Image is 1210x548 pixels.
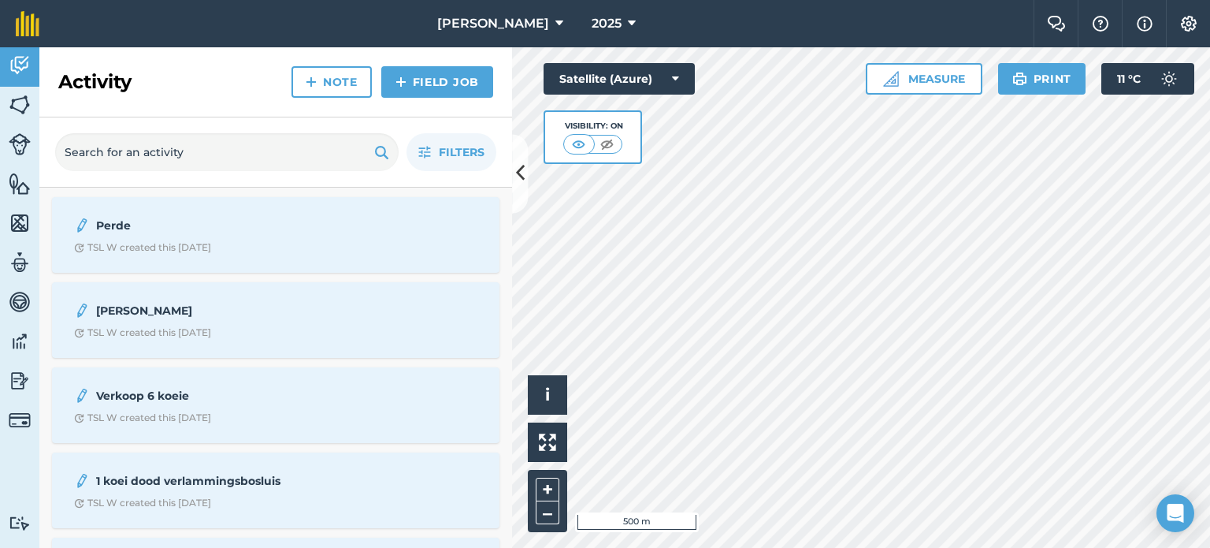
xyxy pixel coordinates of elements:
[96,302,346,319] strong: [PERSON_NAME]
[1012,69,1027,88] img: svg+xml;base64,PHN2ZyB4bWxucz0iaHR0cDovL3d3dy53My5vcmcvMjAwMC9zdmciIHdpZHRoPSIxOSIgaGVpZ2h0PSIyNC...
[291,66,372,98] a: Note
[1179,16,1198,32] img: A cog icon
[96,387,346,404] strong: Verkoop 6 koeie
[1101,63,1194,95] button: 11 °C
[74,241,211,254] div: TSL W created this [DATE]
[592,14,622,33] span: 2025
[96,217,346,234] strong: Perde
[1117,63,1141,95] span: 11 ° C
[96,472,346,490] strong: 1 koei dood verlammingsbosluis
[74,301,90,320] img: svg+xml;base64,PD94bWwgdmVyc2lvbj0iMS4wIiBlbmNvZGluZz0idXRmLTgiPz4KPCEtLSBHZW5lcmF0b3I6IEFkb2JlIE...
[9,251,31,274] img: svg+xml;base64,PD94bWwgdmVyc2lvbj0iMS4wIiBlbmNvZGluZz0idXRmLTgiPz4KPCEtLSBHZW5lcmF0b3I6IEFkb2JlIE...
[536,478,559,501] button: +
[9,330,31,353] img: svg+xml;base64,PD94bWwgdmVyc2lvbj0iMS4wIiBlbmNvZGluZz0idXRmLTgiPz4KPCEtLSBHZW5lcmF0b3I6IEFkb2JlIE...
[74,216,90,235] img: svg+xml;base64,PD94bWwgdmVyc2lvbj0iMS4wIiBlbmNvZGluZz0idXRmLTgiPz4KPCEtLSBHZW5lcmF0b3I6IEFkb2JlIE...
[61,377,490,434] a: Verkoop 6 koeieClock with arrow pointing clockwiseTSL W created this [DATE]
[74,413,84,423] img: Clock with arrow pointing clockwise
[61,207,490,263] a: PerdeClock with arrow pointing clockwiseTSL W created this [DATE]
[9,409,31,431] img: svg+xml;base64,PD94bWwgdmVyc2lvbj0iMS4wIiBlbmNvZGluZz0idXRmLTgiPz4KPCEtLSBHZW5lcmF0b3I6IEFkb2JlIE...
[74,386,90,405] img: svg+xml;base64,PD94bWwgdmVyc2lvbj0iMS4wIiBlbmNvZGluZz0idXRmLTgiPz4KPCEtLSBHZW5lcmF0b3I6IEFkb2JlIE...
[61,462,490,519] a: 1 koei dood verlammingsbosluisClock with arrow pointing clockwiseTSL W created this [DATE]
[866,63,982,95] button: Measure
[58,69,132,95] h2: Activity
[374,143,389,162] img: svg+xml;base64,PHN2ZyB4bWxucz0iaHR0cDovL3d3dy53My5vcmcvMjAwMC9zdmciIHdpZHRoPSIxOSIgaGVpZ2h0PSIyNC...
[55,133,399,171] input: Search for an activity
[9,54,31,77] img: svg+xml;base64,PD94bWwgdmVyc2lvbj0iMS4wIiBlbmNvZGluZz0idXRmLTgiPz4KPCEtLSBHZW5lcmF0b3I6IEFkb2JlIE...
[306,73,317,91] img: svg+xml;base64,PHN2ZyB4bWxucz0iaHR0cDovL3d3dy53My5vcmcvMjAwMC9zdmciIHdpZHRoPSIxNCIgaGVpZ2h0PSIyNC...
[1153,63,1185,95] img: svg+xml;base64,PD94bWwgdmVyc2lvbj0iMS4wIiBlbmNvZGluZz0idXRmLTgiPz4KPCEtLSBHZW5lcmF0b3I6IEFkb2JlIE...
[1047,16,1066,32] img: Two speech bubbles overlapping with the left bubble in the forefront
[544,63,695,95] button: Satellite (Azure)
[536,501,559,524] button: –
[569,136,588,152] img: svg+xml;base64,PHN2ZyB4bWxucz0iaHR0cDovL3d3dy53My5vcmcvMjAwMC9zdmciIHdpZHRoPSI1MCIgaGVpZ2h0PSI0MC...
[437,14,549,33] span: [PERSON_NAME]
[406,133,496,171] button: Filters
[9,133,31,155] img: svg+xml;base64,PD94bWwgdmVyc2lvbj0iMS4wIiBlbmNvZGluZz0idXRmLTgiPz4KPCEtLSBHZW5lcmF0b3I6IEFkb2JlIE...
[998,63,1086,95] button: Print
[1156,494,1194,532] div: Open Intercom Messenger
[381,66,493,98] a: Field Job
[9,172,31,196] img: svg+xml;base64,PHN2ZyB4bWxucz0iaHR0cDovL3d3dy53My5vcmcvMjAwMC9zdmciIHdpZHRoPSI1NiIgaGVpZ2h0PSI2MC...
[74,412,211,424] div: TSL W created this [DATE]
[395,73,406,91] img: svg+xml;base64,PHN2ZyB4bWxucz0iaHR0cDovL3d3dy53My5vcmcvMjAwMC9zdmciIHdpZHRoPSIxNCIgaGVpZ2h0PSIyNC...
[1091,16,1110,32] img: A question mark icon
[74,328,84,338] img: Clock with arrow pointing clockwise
[74,497,211,509] div: TSL W created this [DATE]
[9,93,31,117] img: svg+xml;base64,PHN2ZyB4bWxucz0iaHR0cDovL3d3dy53My5vcmcvMjAwMC9zdmciIHdpZHRoPSI1NiIgaGVpZ2h0PSI2MC...
[883,71,899,87] img: Ruler icon
[16,11,39,36] img: fieldmargin Logo
[9,516,31,531] img: svg+xml;base64,PD94bWwgdmVyc2lvbj0iMS4wIiBlbmNvZGluZz0idXRmLTgiPz4KPCEtLSBHZW5lcmF0b3I6IEFkb2JlIE...
[9,369,31,393] img: svg+xml;base64,PD94bWwgdmVyc2lvbj0iMS4wIiBlbmNvZGluZz0idXRmLTgiPz4KPCEtLSBHZW5lcmF0b3I6IEFkb2JlIE...
[1137,14,1152,33] img: svg+xml;base64,PHN2ZyB4bWxucz0iaHR0cDovL3d3dy53My5vcmcvMjAwMC9zdmciIHdpZHRoPSIxNyIgaGVpZ2h0PSIxNy...
[74,243,84,253] img: Clock with arrow pointing clockwise
[74,498,84,509] img: Clock with arrow pointing clockwise
[439,144,484,161] span: Filters
[539,434,556,451] img: Four arrows, one pointing top left, one top right, one bottom right and the last bottom left
[528,375,567,415] button: i
[61,292,490,349] a: [PERSON_NAME]Clock with arrow pointing clockwiseTSL W created this [DATE]
[597,136,617,152] img: svg+xml;base64,PHN2ZyB4bWxucz0iaHR0cDovL3d3dy53My5vcmcvMjAwMC9zdmciIHdpZHRoPSI1MCIgaGVpZ2h0PSI0MC...
[545,385,550,404] span: i
[74,326,211,339] div: TSL W created this [DATE]
[9,211,31,235] img: svg+xml;base64,PHN2ZyB4bWxucz0iaHR0cDovL3d3dy53My5vcmcvMjAwMC9zdmciIHdpZHRoPSI1NiIgaGVpZ2h0PSI2MC...
[74,472,90,490] img: svg+xml;base64,PD94bWwgdmVyc2lvbj0iMS4wIiBlbmNvZGluZz0idXRmLTgiPz4KPCEtLSBHZW5lcmF0b3I6IEFkb2JlIE...
[9,290,31,314] img: svg+xml;base64,PD94bWwgdmVyc2lvbj0iMS4wIiBlbmNvZGluZz0idXRmLTgiPz4KPCEtLSBHZW5lcmF0b3I6IEFkb2JlIE...
[563,120,623,132] div: Visibility: On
